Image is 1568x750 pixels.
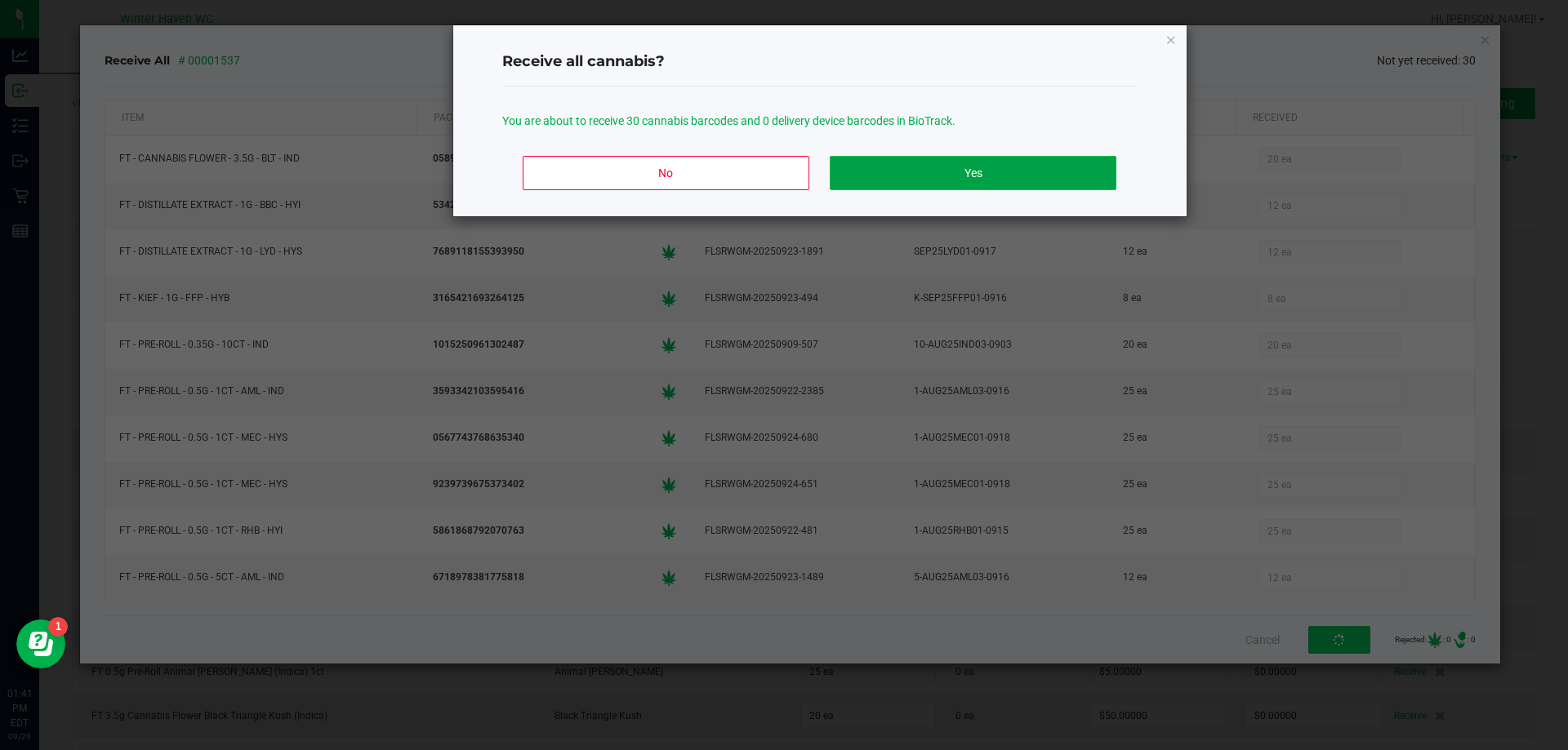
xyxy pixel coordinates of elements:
button: Yes [830,156,1116,190]
iframe: Resource center unread badge [48,617,68,637]
iframe: Resource center [16,619,65,668]
p: You are about to receive 30 cannabis barcodes and 0 delivery device barcodes in BioTrack. [502,113,1138,130]
h4: Receive all cannabis? [502,51,1138,73]
button: Close [1165,29,1177,49]
button: No [523,156,808,190]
